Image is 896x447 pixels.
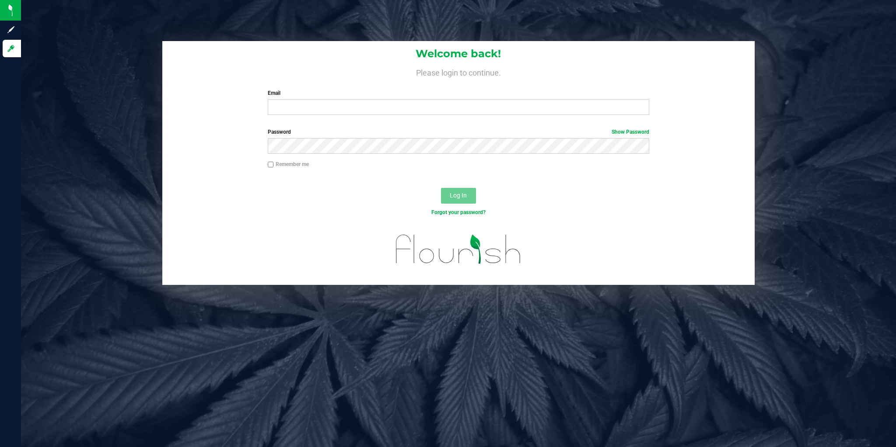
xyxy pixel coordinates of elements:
[612,129,649,135] a: Show Password
[162,48,754,59] h1: Welcome back!
[268,89,649,97] label: Email
[385,225,532,273] img: flourish_logo.svg
[450,192,467,199] span: Log In
[268,129,291,135] span: Password
[162,66,754,77] h4: Please login to continue.
[441,188,476,204] button: Log In
[7,25,15,34] inline-svg: Sign up
[268,160,309,168] label: Remember me
[7,44,15,53] inline-svg: Log in
[268,162,274,168] input: Remember me
[431,209,486,215] a: Forgot your password?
